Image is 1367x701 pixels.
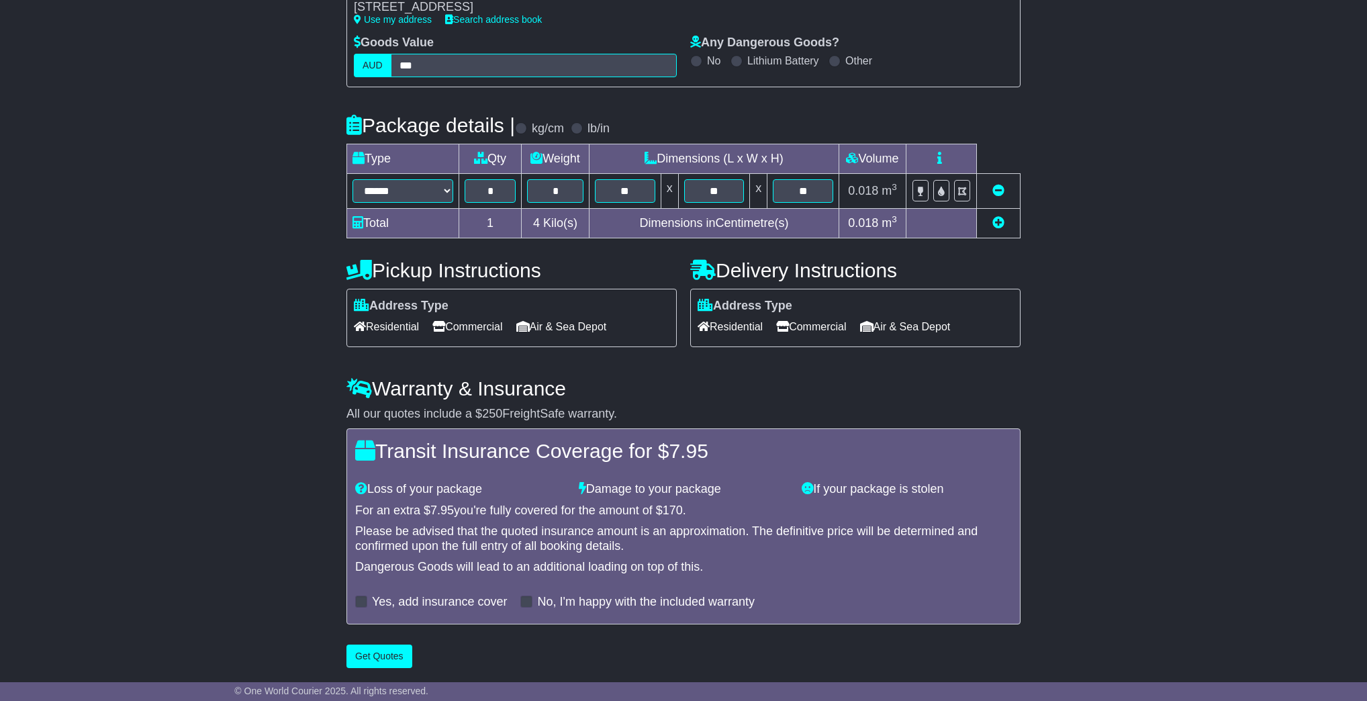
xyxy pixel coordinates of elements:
[669,440,708,462] span: 7.95
[346,407,1021,422] div: All our quotes include a $ FreightSafe warranty.
[355,560,1012,575] div: Dangerous Goods will lead to an additional loading on top of this.
[516,316,607,337] span: Air & Sea Depot
[354,316,419,337] span: Residential
[354,299,449,314] label: Address Type
[346,259,677,281] h4: Pickup Instructions
[445,14,542,25] a: Search address book
[589,144,839,173] td: Dimensions (L x W x H)
[892,214,897,224] sup: 3
[346,377,1021,400] h4: Warranty & Insurance
[572,482,796,497] div: Damage to your package
[750,173,767,208] td: x
[848,216,878,230] span: 0.018
[430,504,454,517] span: 7.95
[346,645,412,668] button: Get Quotes
[661,173,678,208] td: x
[690,36,839,50] label: Any Dangerous Goods?
[747,54,819,67] label: Lithium Battery
[482,407,502,420] span: 250
[355,504,1012,518] div: For an extra $ you're fully covered for the amount of $ .
[587,122,610,136] label: lb/in
[432,316,502,337] span: Commercial
[992,184,1004,197] a: Remove this item
[892,182,897,192] sup: 3
[354,14,432,25] a: Use my address
[355,440,1012,462] h4: Transit Insurance Coverage for $
[882,216,897,230] span: m
[537,595,755,610] label: No, I'm happy with the included warranty
[354,36,434,50] label: Goods Value
[522,208,590,238] td: Kilo(s)
[372,595,507,610] label: Yes, add insurance cover
[845,54,872,67] label: Other
[690,259,1021,281] h4: Delivery Instructions
[707,54,720,67] label: No
[347,144,459,173] td: Type
[839,144,906,173] td: Volume
[354,54,391,77] label: AUD
[522,144,590,173] td: Weight
[992,216,1004,230] a: Add new item
[589,208,839,238] td: Dimensions in Centimetre(s)
[533,216,540,230] span: 4
[698,316,763,337] span: Residential
[347,208,459,238] td: Total
[346,114,515,136] h4: Package details |
[355,524,1012,553] div: Please be advised that the quoted insurance amount is an approximation. The definitive price will...
[234,686,428,696] span: © One World Courier 2025. All rights reserved.
[795,482,1019,497] div: If your package is stolen
[348,482,572,497] div: Loss of your package
[663,504,683,517] span: 170
[698,299,792,314] label: Address Type
[776,316,846,337] span: Commercial
[459,208,522,238] td: 1
[882,184,897,197] span: m
[532,122,564,136] label: kg/cm
[860,316,951,337] span: Air & Sea Depot
[459,144,522,173] td: Qty
[848,184,878,197] span: 0.018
